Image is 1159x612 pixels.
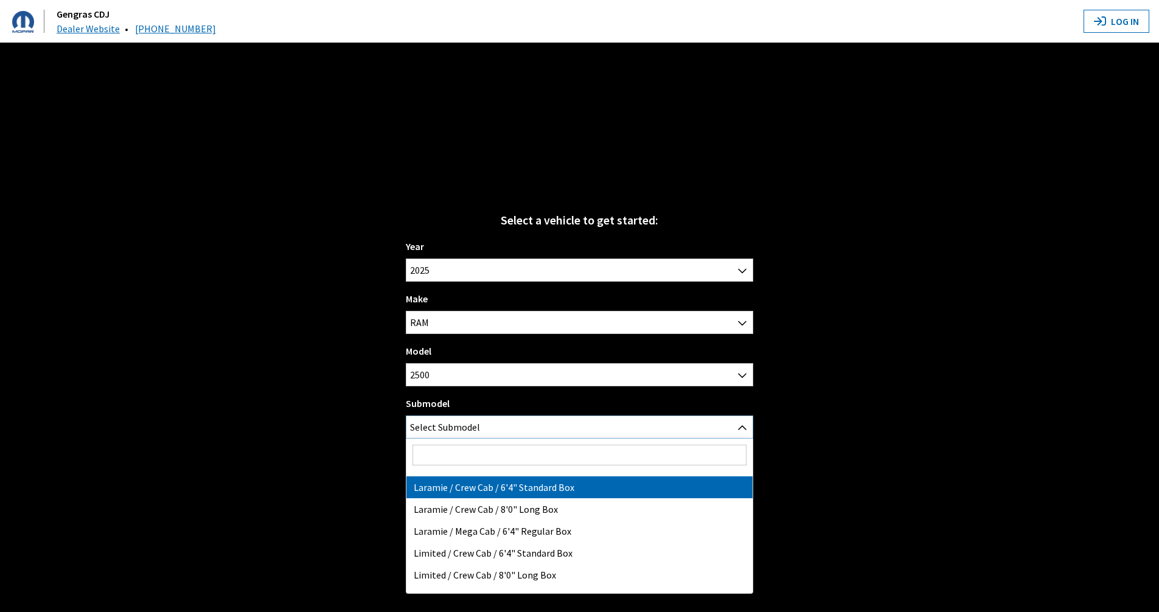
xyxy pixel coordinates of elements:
[406,476,753,498] li: Laramie / Crew Cab / 6'4" Standard Box
[406,396,450,411] label: Submodel
[406,416,753,438] span: Select Submodel
[57,23,120,35] a: Dealer Website
[12,10,54,33] a: Gengras CDJ logo
[135,23,216,35] a: [PHONE_NUMBER]
[406,259,753,282] span: 2025
[406,586,753,608] li: Limited / Mega Cab / 6'4" Regular Box
[406,239,424,254] label: Year
[406,542,753,564] li: Limited / Crew Cab / 6'4" Standard Box
[406,311,753,333] span: RAM
[125,23,128,35] span: •
[410,416,480,438] span: Select Submodel
[406,311,753,334] span: RAM
[406,564,753,586] li: Limited / Crew Cab / 8'0" Long Box
[1084,10,1149,33] button: Log In
[406,498,753,520] li: Laramie / Crew Cab / 8'0" Long Box
[406,416,753,439] span: Select Submodel
[412,445,747,465] input: Search
[406,211,753,229] div: Select a vehicle to get started:
[406,259,753,281] span: 2025
[57,8,110,20] a: Gengras CDJ
[406,363,753,386] span: 2500
[406,364,753,386] span: 2500
[406,520,753,542] li: Laramie / Mega Cab / 6'4" Regular Box
[12,11,34,33] img: Dashboard
[406,344,431,358] label: Model
[406,291,428,306] label: Make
